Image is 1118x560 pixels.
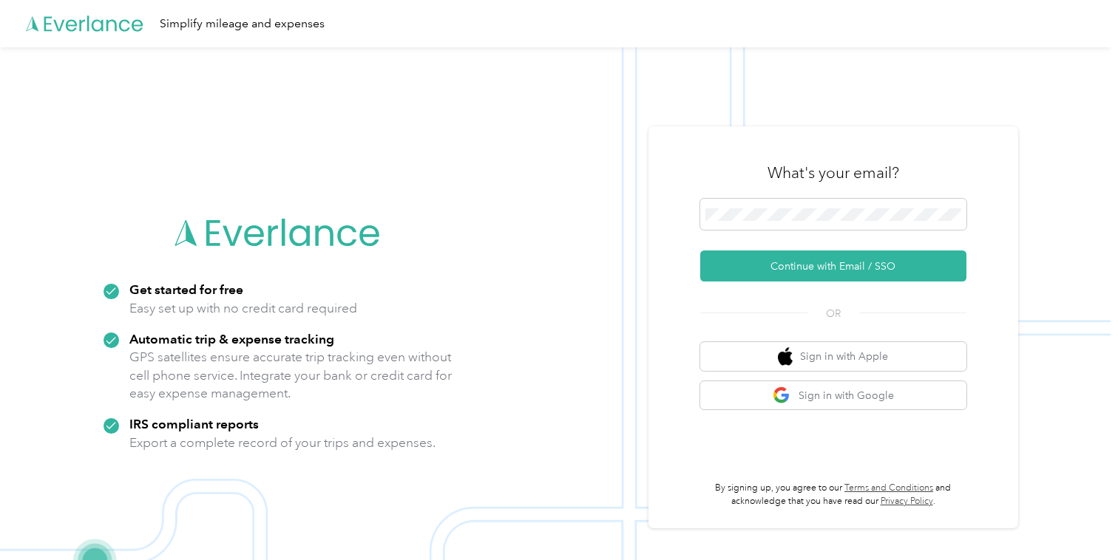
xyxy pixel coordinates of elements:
span: OR [807,306,859,321]
strong: IRS compliant reports [129,416,259,431]
p: By signing up, you agree to our and acknowledge that you have read our . [700,482,966,508]
h3: What's your email? [768,163,899,183]
button: Continue with Email / SSO [700,250,966,281]
img: google logo [773,386,791,405]
a: Terms and Conditions [844,482,933,494]
strong: Get started for free [129,281,243,297]
div: Simplify mileage and expenses [160,15,325,33]
p: Export a complete record of your trips and expenses. [129,434,436,452]
p: GPS satellites ensure accurate trip tracking even without cell phone service. Integrate your bank... [129,348,453,403]
a: Privacy Policy [881,496,933,507]
p: Easy set up with no credit card required [129,299,357,318]
button: google logoSign in with Google [700,381,966,410]
strong: Automatic trip & expense tracking [129,331,334,346]
img: apple logo [778,347,793,366]
button: apple logoSign in with Apple [700,342,966,371]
